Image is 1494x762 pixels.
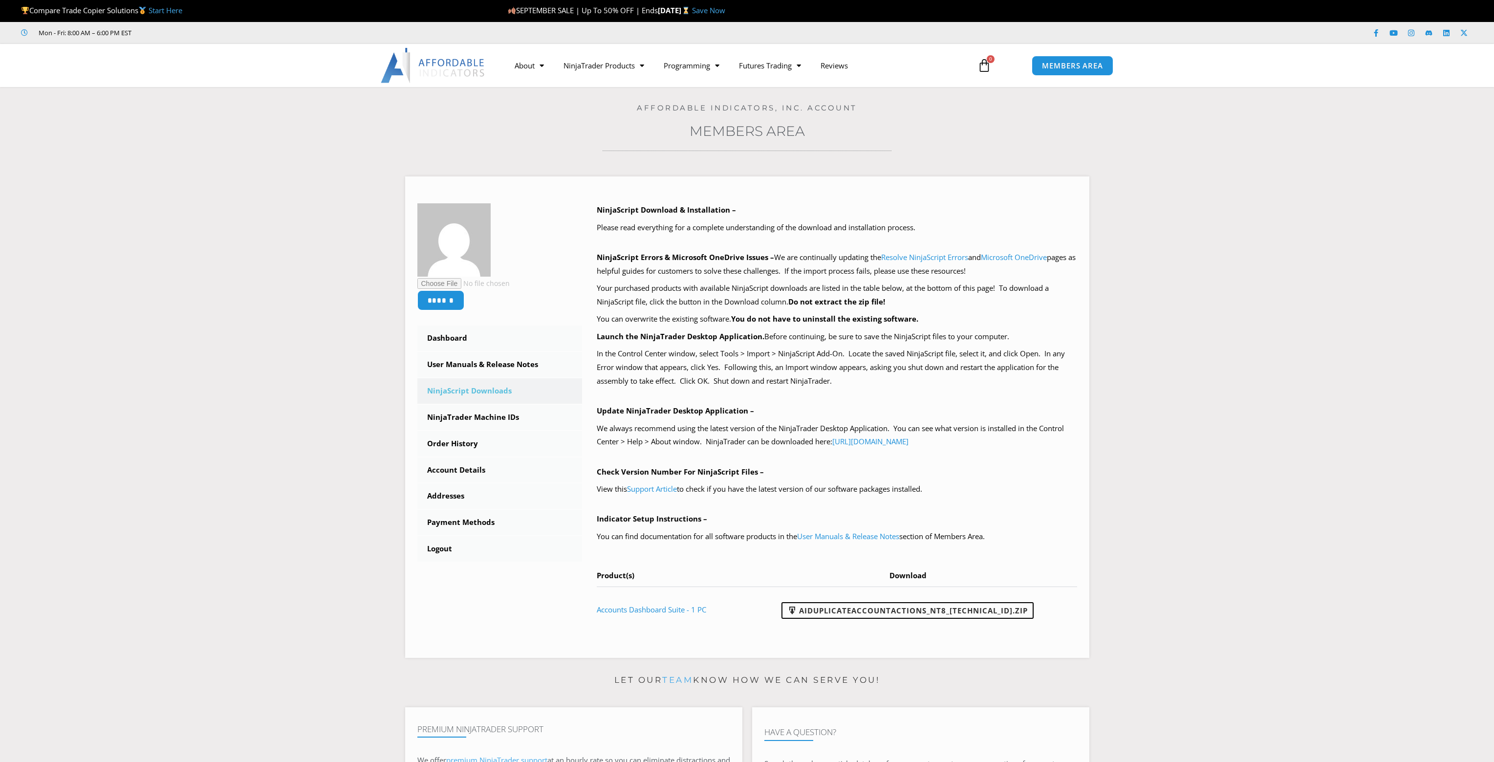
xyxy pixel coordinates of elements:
[597,205,736,215] b: NinjaScript Download & Installation –
[417,405,583,430] a: NinjaTrader Machine IDs
[22,7,29,14] img: 🏆
[417,483,583,509] a: Addresses
[731,314,918,324] b: You do not have to uninstall the existing software.
[36,27,131,39] span: Mon - Fri: 8:00 AM – 6:00 PM EST
[597,422,1077,449] p: We always recommend using the latest version of the NinjaTrader Desktop Application. You can see ...
[729,54,811,77] a: Futures Trading
[597,530,1077,544] p: You can find documentation for all software products in the section of Members Area.
[981,252,1047,262] a: Microsoft OneDrive
[597,514,707,523] b: Indicator Setup Instructions –
[381,48,486,83] img: LogoAI | Affordable Indicators – NinjaTrader
[597,282,1077,309] p: Your purchased products with available NinjaScript downloads are listed in the table below, at th...
[417,352,583,377] a: User Manuals & Release Notes
[797,531,899,541] a: User Manuals & Release Notes
[405,673,1089,688] p: Let our know how we can serve you!
[811,54,858,77] a: Reviews
[788,297,885,306] b: Do not extract the zip file!
[417,724,730,734] h4: Premium NinjaTrader Support
[417,457,583,483] a: Account Details
[637,103,857,112] a: Affordable Indicators, Inc. Account
[417,326,583,562] nav: Account pages
[627,484,677,494] a: Support Article
[597,482,1077,496] p: View this to check if you have the latest version of our software packages installed.
[417,203,491,277] img: 8f65858e654514d62471d3273861bf6323130612ad22e713a7fc6c3a85d73435
[987,55,995,63] span: 0
[597,605,706,614] a: Accounts Dashboard Suite - 1 PC
[149,5,182,15] a: Start Here
[692,5,725,15] a: Save Now
[417,378,583,404] a: NinjaScript Downloads
[1042,62,1103,69] span: MEMBERS AREA
[508,5,658,15] span: SEPTEMBER SALE | Up To 50% OFF | Ends
[145,28,292,38] iframe: Customer reviews powered by Trustpilot
[690,123,805,139] a: Members Area
[597,221,1077,235] p: Please read everything for a complete understanding of the download and installation process.
[508,7,516,14] img: 🍂
[417,510,583,535] a: Payment Methods
[417,431,583,457] a: Order History
[781,602,1034,619] a: AIDuplicateAccountActions_NT8_[TECHNICAL_ID].zip
[832,436,909,446] a: [URL][DOMAIN_NAME]
[889,570,927,580] span: Download
[21,5,182,15] span: Compare Trade Copier Solutions
[417,536,583,562] a: Logout
[597,467,764,477] b: Check Version Number For NinjaScript Files –
[505,54,966,77] nav: Menu
[554,54,654,77] a: NinjaTrader Products
[597,570,634,580] span: Product(s)
[597,312,1077,326] p: You can overwrite the existing software.
[764,727,1077,737] h4: Have A Question?
[597,347,1077,388] p: In the Control Center window, select Tools > Import > NinjaScript Add-On. Locate the saved NinjaS...
[1032,56,1113,76] a: MEMBERS AREA
[597,331,764,341] b: Launch the NinjaTrader Desktop Application.
[654,54,729,77] a: Programming
[597,406,754,415] b: Update NinjaTrader Desktop Application –
[682,7,690,14] img: ⌛
[597,251,1077,278] p: We are continually updating the and pages as helpful guides for customers to solve these challeng...
[662,675,693,685] a: team
[597,330,1077,344] p: Before continuing, be sure to save the NinjaScript files to your computer.
[505,54,554,77] a: About
[417,326,583,351] a: Dashboard
[139,7,146,14] img: 🥇
[963,51,1006,80] a: 0
[881,252,968,262] a: Resolve NinjaScript Errors
[597,252,774,262] b: NinjaScript Errors & Microsoft OneDrive Issues –
[658,5,692,15] strong: [DATE]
